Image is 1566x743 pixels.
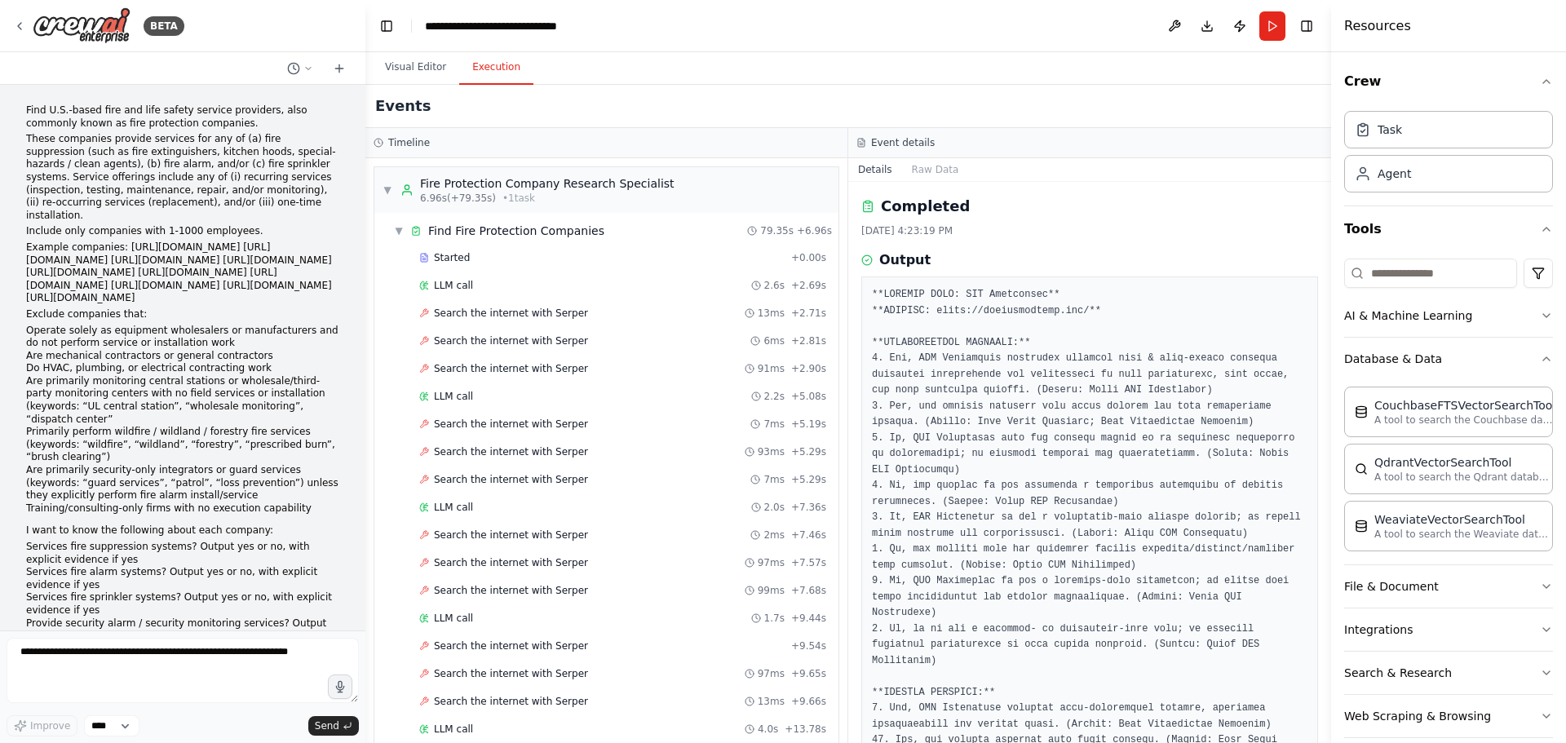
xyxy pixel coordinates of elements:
[758,584,785,597] span: 99ms
[764,501,785,514] span: 2.0s
[388,136,430,149] h3: Timeline
[791,279,826,292] span: + 2.69s
[375,95,431,117] h2: Events
[1344,565,1553,608] button: File & Document
[791,251,826,264] span: + 0.00s
[791,612,826,625] span: + 9.44s
[7,715,77,736] button: Improve
[434,307,588,320] span: Search the internet with Serper
[1355,520,1368,533] img: WeaviateVectorSearchTool
[26,325,339,350] li: Operate solely as equipment wholesalers or manufacturers and do not perform service or installati...
[861,224,1318,237] div: [DATE] 4:23:19 PM
[758,445,785,458] span: 93ms
[791,667,826,680] span: + 9.65s
[1344,294,1553,337] button: AI & Machine Learning
[315,719,339,732] span: Send
[1344,608,1553,651] button: Integrations
[760,224,794,237] span: 79.35s
[791,307,826,320] span: + 2.71s
[763,473,785,486] span: 7ms
[1374,454,1554,471] div: QdrantVectorSearchTool
[26,362,339,375] li: Do HVAC, plumbing, or electrical contracting work
[144,16,184,36] div: BETA
[764,279,785,292] span: 2.6s
[791,529,826,542] span: + 7.46s
[791,501,826,514] span: + 7.36s
[26,591,339,617] li: Services fire sprinkler systems? Output yes or no, with explicit evidence if yes
[26,426,339,464] li: Primarily perform wildfire / wildland / forestry fire services (keywords: “wildfire”, “wildland”,...
[434,473,588,486] span: Search the internet with Serper
[1374,511,1554,528] div: WeaviateVectorSearchTool
[1374,471,1554,484] p: A tool to search the Qdrant database for relevant information on internal documents.
[434,584,588,597] span: Search the internet with Serper
[758,723,778,736] span: 4.0s
[326,59,352,78] button: Start a new chat
[1344,380,1553,564] div: Database & Data
[308,716,359,736] button: Send
[30,719,70,732] span: Improve
[1374,397,1555,414] div: CouchbaseFTSVectorSearchTool
[434,501,473,514] span: LLM call
[26,464,339,502] li: Are primarily security-only integrators or guard services (keywords: “guard services”, “patrol”, ...
[425,18,557,34] nav: breadcrumb
[434,390,473,403] span: LLM call
[1344,652,1553,694] button: Search & Research
[26,350,339,363] li: Are mechanical contractors or general contractors
[1295,15,1318,38] button: Hide right sidebar
[1344,16,1411,36] h4: Resources
[758,667,785,680] span: 97ms
[26,241,339,305] p: Example companies: [URL][DOMAIN_NAME] [URL][DOMAIN_NAME] [URL][DOMAIN_NAME] [URL][DOMAIN_NAME] [U...
[881,195,970,218] h2: Completed
[848,158,902,181] button: Details
[26,566,339,591] li: Services fire alarm systems? Output yes or no, with explicit evidence if yes
[1344,59,1553,104] button: Crew
[791,473,826,486] span: + 5.29s
[763,418,785,431] span: 7ms
[791,418,826,431] span: + 5.19s
[434,251,470,264] span: Started
[375,15,398,38] button: Hide left sidebar
[26,225,339,238] p: Include only companies with 1-1000 employees.
[791,390,826,403] span: + 5.08s
[434,279,473,292] span: LLM call
[797,224,832,237] span: + 6.96s
[791,334,826,347] span: + 2.81s
[434,418,588,431] span: Search the internet with Serper
[871,136,935,149] h3: Event details
[420,192,496,205] span: 6.96s (+79.35s)
[758,695,785,708] span: 13ms
[33,7,130,44] img: Logo
[763,334,785,347] span: 6ms
[791,362,826,375] span: + 2.90s
[1374,528,1554,541] p: A tool to search the Weaviate database for relevant information on internal documents.
[26,104,339,130] p: Find U.S.‑based fire and life safety service providers, also commonly known as fire protection co...
[434,695,588,708] span: Search the internet with Serper
[434,529,588,542] span: Search the internet with Serper
[459,51,533,85] button: Execution
[394,224,404,237] span: ▼
[791,584,826,597] span: + 7.68s
[328,674,352,699] button: Click to speak your automation idea
[758,307,785,320] span: 13ms
[791,445,826,458] span: + 5.29s
[764,390,785,403] span: 2.2s
[1355,405,1368,418] img: CouchbaseFTSVectorSearchTool
[758,362,785,375] span: 91ms
[372,51,459,85] button: Visual Editor
[791,556,826,569] span: + 7.57s
[26,617,339,643] li: Provide security alarm / security monitoring services? Output yes or no, with explicit evidence i...
[1374,414,1554,427] p: A tool to search the Couchbase database for relevant information on internal documents.
[383,184,392,197] span: ▼
[434,723,473,736] span: LLM call
[791,639,826,652] span: + 9.54s
[281,59,320,78] button: Switch to previous chat
[1344,206,1553,252] button: Tools
[26,524,339,537] p: I want to know the following about each company:
[1378,122,1402,138] div: Task
[785,723,826,736] span: + 13.78s
[879,250,931,270] h3: Output
[26,541,339,566] li: Services fire suppression systems? Output yes or no, with explicit evidence if yes
[1344,104,1553,206] div: Crew
[26,502,339,515] li: Training/consulting-only firms with no execution capability
[434,334,588,347] span: Search the internet with Serper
